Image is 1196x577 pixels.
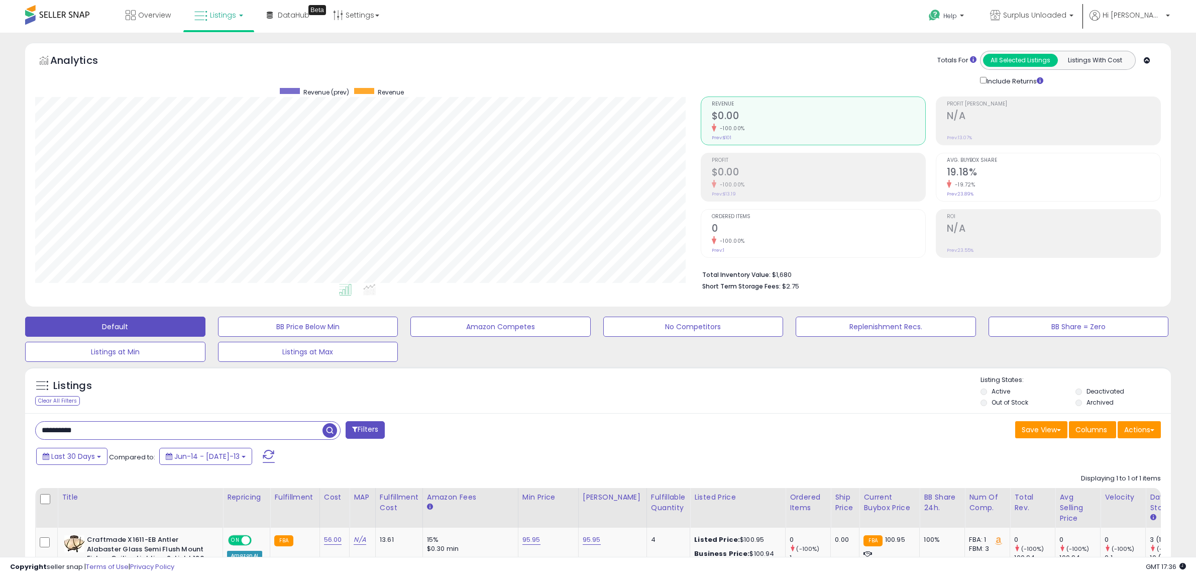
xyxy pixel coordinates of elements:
div: 0 [1105,535,1145,544]
small: -100.00% [716,237,745,245]
div: 13.61 [380,535,415,544]
div: Fulfillment Cost [380,492,418,513]
div: 1 [790,553,830,562]
div: 0.00 [835,535,851,544]
img: 412AB7gLcbL._SL40_.jpg [64,535,84,552]
div: 0 [1014,535,1055,544]
b: Total Inventory Value: [702,270,771,279]
div: [PERSON_NAME] [583,492,642,503]
div: Clear All Filters [35,396,80,406]
small: -19.72% [951,181,975,188]
div: 3 (10%) [1150,535,1190,544]
li: $1,680 [702,268,1153,280]
small: Prev: 23.55% [947,247,973,253]
div: Totals For [937,56,976,65]
div: FBM: 3 [969,544,1002,553]
div: Ordered Items [790,492,826,513]
a: Privacy Policy [130,562,174,571]
span: Avg. Buybox Share [947,158,1160,163]
div: Min Price [522,492,574,503]
a: Help [921,2,974,33]
button: No Competitors [603,317,784,337]
button: BB Price Below Min [218,317,398,337]
div: seller snap | | [10,562,174,572]
span: Jun-14 - [DATE]-13 [174,451,240,461]
h2: N/A [947,110,1160,124]
button: Listings at Max [218,342,398,362]
button: Jun-14 - [DATE]-13 [159,448,252,465]
span: ROI [947,214,1160,220]
button: Columns [1069,421,1116,438]
div: 0 [1059,535,1100,544]
div: Include Returns [972,75,1055,86]
div: Fulfillment [274,492,315,503]
small: (-100%) [1066,545,1090,553]
div: Repricing [227,492,266,503]
button: Last 30 Days [36,448,107,465]
button: Filters [346,421,385,439]
small: FBA [863,535,882,546]
button: All Selected Listings [983,54,1058,67]
div: Tooltip anchor [308,5,326,15]
small: Prev: 23.89% [947,191,973,197]
div: FBA: 1 [969,535,1002,544]
button: Default [25,317,205,337]
div: Total Rev. [1014,492,1051,513]
div: $100.94 [694,549,778,558]
a: 56.00 [324,535,342,545]
small: Days In Stock. [1150,513,1156,522]
span: Last 30 Days [51,451,95,461]
div: Days In Stock [1150,492,1186,513]
small: (-100%) [796,545,819,553]
span: Profit [PERSON_NAME] [947,102,1160,107]
a: Hi [PERSON_NAME] [1090,10,1170,33]
button: BB Share = Zero [989,317,1169,337]
h2: N/A [947,223,1160,236]
small: (-100%) [1112,545,1135,553]
span: Hi [PERSON_NAME] [1103,10,1163,20]
span: Revenue (prev) [303,88,349,97]
div: Ship Price [835,492,855,513]
span: Help [943,12,957,20]
a: N/A [354,535,366,545]
h2: $0.00 [712,166,925,180]
span: Ordered Items [712,214,925,220]
span: Revenue [712,102,925,107]
span: Listings [210,10,236,20]
small: FBA [274,535,293,546]
div: 10 (33.33%) [1150,553,1190,562]
button: Amazon Competes [410,317,591,337]
span: Profit [712,158,925,163]
h5: Analytics [50,53,118,70]
small: -100.00% [716,125,745,132]
h2: 0 [712,223,925,236]
span: Columns [1075,425,1107,435]
div: 4 [651,535,682,544]
label: Archived [1086,398,1114,407]
div: Displaying 1 to 1 of 1 items [1081,474,1161,484]
div: $100.95 [694,535,778,544]
span: 100.95 [885,535,905,544]
small: (-100%) [1021,545,1044,553]
label: Deactivated [1086,387,1124,396]
small: Amazon Fees. [427,503,433,512]
div: BB Share 24h. [924,492,960,513]
h2: 19.18% [947,166,1160,180]
span: Surplus Unloaded [1003,10,1066,20]
div: Velocity [1105,492,1141,503]
div: Avg Selling Price [1059,492,1096,524]
b: Short Term Storage Fees: [702,282,781,291]
div: Amazon Fees [427,492,514,503]
div: 0.1 [1105,553,1145,562]
span: Revenue [378,88,404,97]
span: DataHub [278,10,309,20]
small: Prev: 13.07% [947,135,972,141]
div: Current Buybox Price [863,492,915,513]
div: 100% [924,535,957,544]
i: Get Help [928,9,941,22]
span: Compared to: [109,452,155,462]
a: 95.95 [583,535,601,545]
div: 100.94 [1059,553,1100,562]
button: Actions [1118,421,1161,438]
small: Prev: 1 [712,247,724,253]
